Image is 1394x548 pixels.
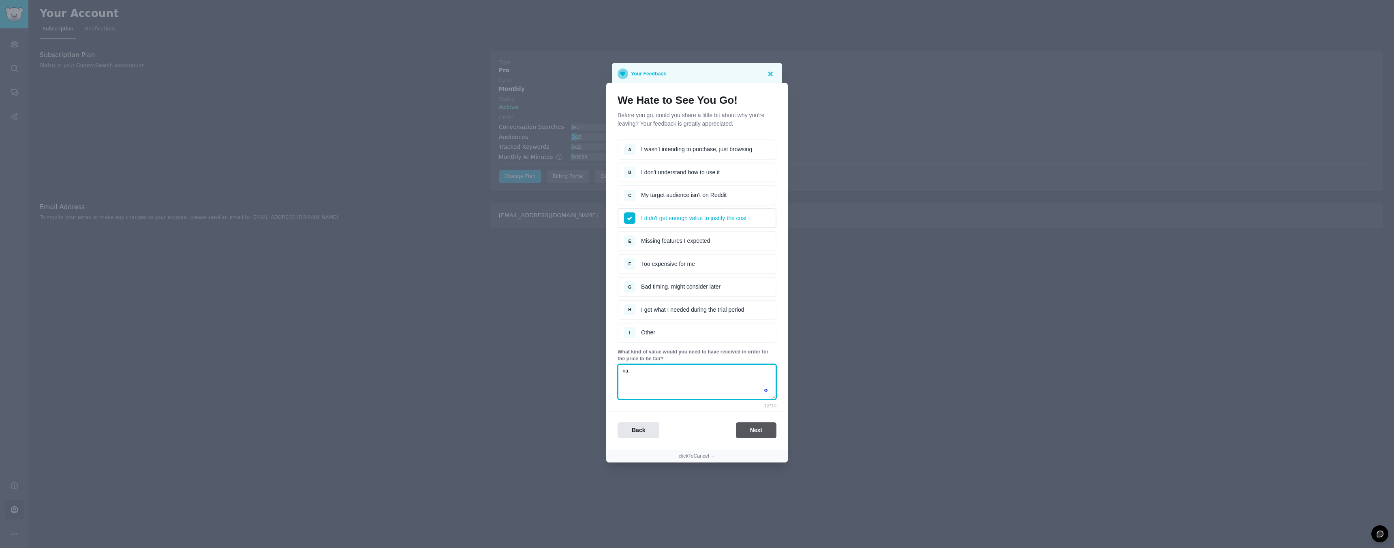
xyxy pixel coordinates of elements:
span: B [628,170,631,175]
span: F [629,261,631,266]
p: Your Feedback [631,68,666,79]
p: / [764,402,776,410]
button: Next [736,422,776,438]
span: I [629,330,631,335]
span: A [628,147,631,152]
span: H [628,307,631,312]
span: G [628,285,631,289]
button: clickToCancel → [679,453,716,460]
textarea: To enrich screen reader interactions, please activate Accessibility in Grammarly extension settings [618,364,776,400]
span: 12 [764,403,770,409]
span: C [628,193,631,198]
span: E [628,239,631,244]
span: 10 [771,403,776,409]
button: Back [618,422,659,438]
h1: We Hate to See You Go! [618,94,776,107]
p: What kind of value would you need to have received in order for the price to be fair? [618,349,776,363]
p: Before you go, could you share a little bit about why you're leaving? Your feedback is greatly ap... [618,111,776,128]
